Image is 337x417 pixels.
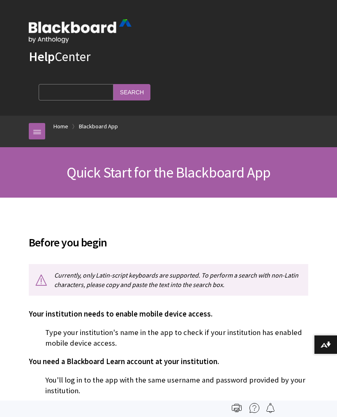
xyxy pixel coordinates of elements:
[265,403,275,413] img: Follow this page
[29,357,219,366] span: You need a Blackboard Learn account at your institution.
[79,121,118,132] a: Blackboard App
[113,84,150,100] input: Search
[67,163,271,182] span: Quick Start for the Blackboard App
[29,327,308,349] p: Type your institution's name in the app to check if your institution has enabled mobile device ac...
[249,403,259,413] img: More help
[29,264,308,296] p: Currently, only Latin-script keyboards are supported. To perform a search with non-Latin characte...
[29,375,308,396] p: You'll log in to the app with the same username and password provided by your institution.
[53,121,68,132] a: Home
[29,19,132,43] img: Blackboard by Anthology
[29,309,212,319] span: Your institution needs to enable mobile device access.
[232,403,242,413] img: Print
[29,48,90,65] a: HelpCenter
[29,234,308,251] span: Before you begin
[29,48,55,65] strong: Help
